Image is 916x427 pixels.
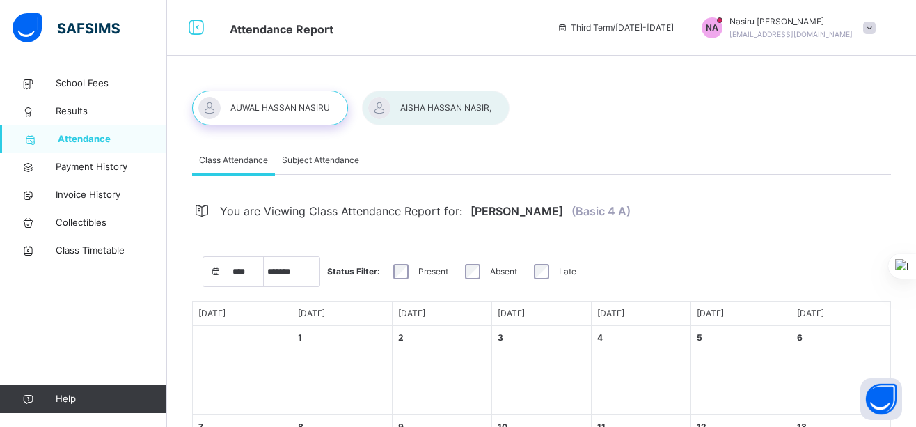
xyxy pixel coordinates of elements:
[797,332,803,344] div: 6
[559,265,576,278] label: Late
[729,15,853,28] span: Nasiru [PERSON_NAME]
[860,378,902,420] button: Open asap
[492,326,592,415] div: Events for day 3
[56,216,167,230] span: Collectibles
[490,265,517,278] label: Absent
[56,160,167,174] span: Payment History
[393,326,492,415] div: Events for day 2
[729,30,853,38] span: [EMAIL_ADDRESS][DOMAIN_NAME]
[56,104,167,118] span: Results
[56,188,167,202] span: Invoice History
[791,326,891,415] div: Events for day 6
[56,77,167,91] span: School Fees
[592,326,691,415] div: Events for day 4
[688,15,883,40] div: NasiruHassan
[597,332,603,344] div: 4
[327,265,380,278] span: Status Filter:
[471,196,563,226] span: [PERSON_NAME]
[58,132,167,146] span: Attendance
[697,332,702,344] div: 5
[199,154,268,166] span: Class Attendance
[418,265,448,278] label: Present
[393,302,492,326] div: Day of Week
[706,22,718,34] span: NA
[492,302,592,326] div: Day of Week
[571,196,631,226] span: (Basic 4 A)
[292,326,392,415] div: Events for day 1
[230,22,333,36] span: Attendance Report
[193,326,292,415] div: Empty Day
[292,302,392,326] div: Day of Week
[691,326,791,415] div: Events for day 5
[592,302,691,326] div: Day of Week
[691,302,791,326] div: Day of Week
[557,22,674,34] span: session/term information
[56,392,166,406] span: Help
[13,13,120,42] img: safsims
[398,332,404,344] div: 2
[298,332,302,344] div: 1
[220,196,462,226] span: You are Viewing Class Attendance Report for:
[791,302,891,326] div: Day of Week
[56,244,167,258] span: Class Timetable
[282,154,359,166] span: Subject Attendance
[193,302,292,326] div: Day of Week
[498,332,503,344] div: 3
